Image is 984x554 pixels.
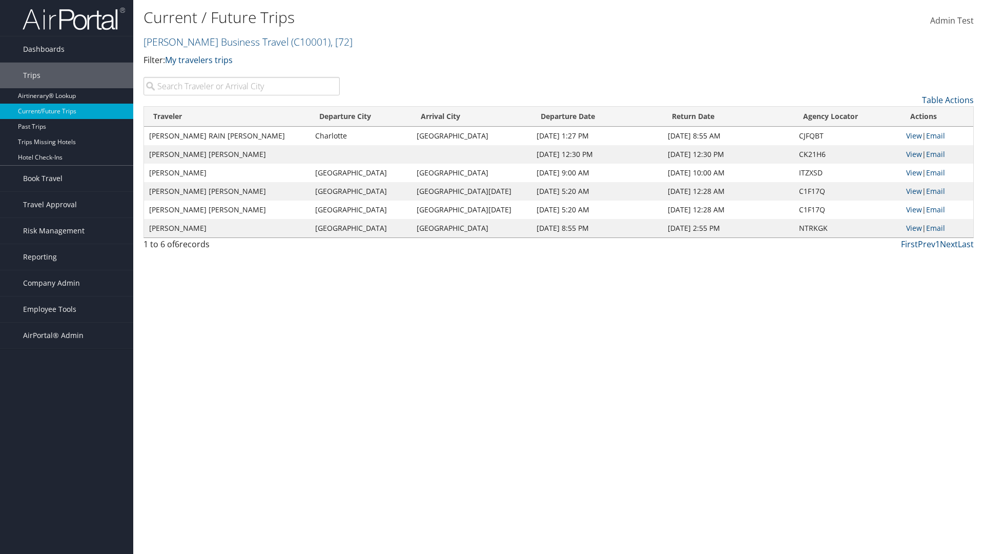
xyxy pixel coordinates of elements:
th: Return Date: activate to sort column ascending [663,107,794,127]
td: [PERSON_NAME] [PERSON_NAME] [144,201,310,219]
td: [PERSON_NAME] [PERSON_NAME] [144,145,310,164]
span: Book Travel [23,166,63,191]
a: View [906,186,922,196]
span: AirPortal® Admin [23,323,84,348]
span: Company Admin [23,270,80,296]
td: [DATE] 2:55 PM [663,219,794,238]
span: Risk Management [23,218,85,244]
input: Search Traveler or Arrival City [143,77,340,95]
a: Last [958,239,974,250]
td: [GEOGRAPHIC_DATA][DATE] [412,201,531,219]
td: [PERSON_NAME] RAIN [PERSON_NAME] [144,127,310,145]
a: Email [926,223,945,233]
td: NTRKGK [794,219,901,238]
td: | [901,145,973,164]
span: Employee Tools [23,296,76,322]
td: [GEOGRAPHIC_DATA] [310,201,412,219]
span: 6 [175,239,179,250]
th: Arrival City: activate to sort column ascending [412,107,531,127]
td: CK21H6 [794,145,901,164]
a: 1 [935,239,940,250]
div: 1 to 6 of records [143,238,340,255]
td: [PERSON_NAME] [144,164,310,182]
a: [PERSON_NAME] Business Travel [143,35,353,49]
a: View [906,205,922,214]
span: Dashboards [23,36,65,62]
a: My travelers trips [165,54,233,66]
a: Next [940,239,958,250]
td: [DATE] 10:00 AM [663,164,794,182]
td: [DATE] 8:55 AM [663,127,794,145]
td: [GEOGRAPHIC_DATA] [310,182,412,201]
td: [DATE] 5:20 AM [531,201,663,219]
a: View [906,223,922,233]
a: Email [926,149,945,159]
th: Departure City: activate to sort column ascending [310,107,412,127]
td: | [901,219,973,238]
td: [DATE] 12:30 PM [663,145,794,164]
a: Admin Test [930,5,974,37]
span: Travel Approval [23,192,77,217]
td: [PERSON_NAME] [144,219,310,238]
td: [DATE] 12:28 AM [663,201,794,219]
td: [DATE] 12:30 PM [531,145,663,164]
a: Email [926,168,945,177]
td: | [901,201,973,219]
img: airportal-logo.png [23,7,125,31]
td: C1F17Q [794,182,901,201]
td: [GEOGRAPHIC_DATA] [412,127,531,145]
span: ( C10001 ) [291,35,331,49]
th: Actions [901,107,973,127]
a: Email [926,131,945,141]
td: Charlotte [310,127,412,145]
a: Email [926,186,945,196]
a: Prev [918,239,935,250]
a: Table Actions [922,94,974,106]
th: Agency Locator: activate to sort column ascending [794,107,901,127]
td: | [901,182,973,201]
span: Reporting [23,244,57,270]
td: | [901,127,973,145]
td: | [901,164,973,182]
h1: Current / Future Trips [143,7,697,28]
span: Admin Test [930,15,974,26]
td: [GEOGRAPHIC_DATA] [310,164,412,182]
p: Filter: [143,54,697,67]
td: [GEOGRAPHIC_DATA] [412,219,531,238]
td: [DATE] 12:28 AM [663,182,794,201]
th: Departure Date: activate to sort column descending [531,107,663,127]
th: Traveler: activate to sort column ascending [144,107,310,127]
td: [DATE] 9:00 AM [531,164,663,182]
td: C1F17Q [794,201,901,219]
a: First [901,239,918,250]
td: CJFQBT [794,127,901,145]
td: [PERSON_NAME] [PERSON_NAME] [144,182,310,201]
td: [GEOGRAPHIC_DATA] [310,219,412,238]
a: View [906,149,922,159]
td: ITZXSD [794,164,901,182]
span: , [ 72 ] [331,35,353,49]
td: [DATE] 1:27 PM [531,127,663,145]
a: View [906,168,922,177]
td: [GEOGRAPHIC_DATA][DATE] [412,182,531,201]
span: Trips [23,63,40,88]
a: View [906,131,922,141]
td: [DATE] 5:20 AM [531,182,663,201]
td: [DATE] 8:55 PM [531,219,663,238]
a: Email [926,205,945,214]
td: [GEOGRAPHIC_DATA] [412,164,531,182]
